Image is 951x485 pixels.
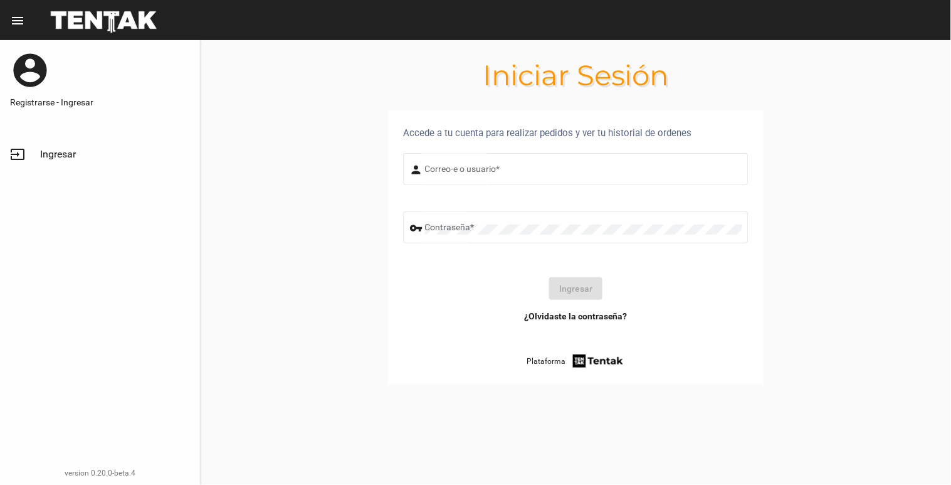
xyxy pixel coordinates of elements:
[549,277,602,300] button: Ingresar
[403,125,749,141] div: Accede a tu cuenta para realizar pedidos y ver tu historial de ordenes
[10,96,190,109] a: Registrarse - Ingresar
[10,467,190,479] div: version 0.20.0-beta.4
[410,221,425,236] mat-icon: vpn_key
[10,147,25,162] mat-icon: input
[10,13,25,28] mat-icon: menu
[410,163,425,178] mat-icon: person
[527,355,565,368] span: Plataforma
[10,50,50,90] mat-icon: account_circle
[527,353,625,370] a: Plataforma
[201,65,951,85] h1: Iniciar Sesión
[524,310,628,322] a: ¿Olvidaste la contraseña?
[571,353,625,370] img: tentak-firm.png
[40,148,76,161] span: Ingresar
